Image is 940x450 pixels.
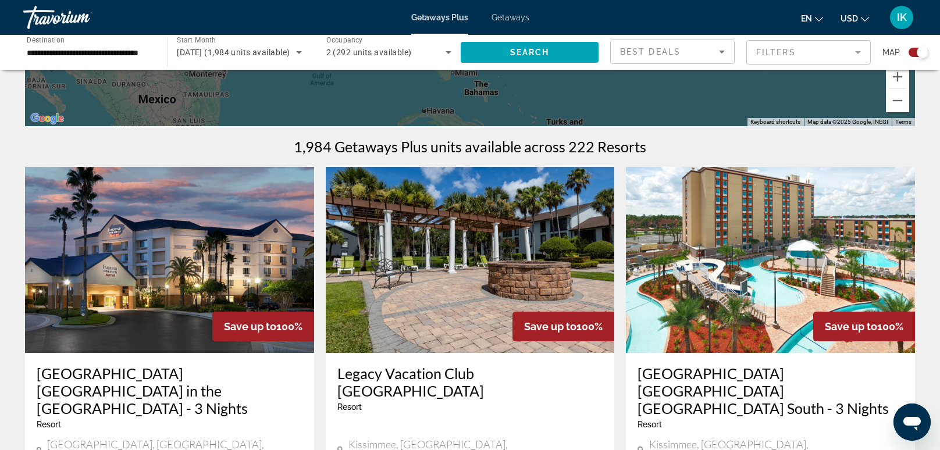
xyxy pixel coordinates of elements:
[337,402,362,412] span: Resort
[825,320,877,333] span: Save up to
[807,119,888,125] span: Map data ©2025 Google, INEGI
[886,89,909,112] button: Zoom out
[813,312,915,341] div: 100%
[801,10,823,27] button: Change language
[638,420,662,429] span: Resort
[626,167,915,353] img: RGF1E01X.jpg
[895,119,911,125] a: Terms (opens in new tab)
[37,365,302,417] a: [GEOGRAPHIC_DATA] [GEOGRAPHIC_DATA] in the [GEOGRAPHIC_DATA] - 3 Nights
[841,14,858,23] span: USD
[886,5,917,30] button: User Menu
[746,40,871,65] button: Filter
[524,320,576,333] span: Save up to
[620,45,725,59] mat-select: Sort by
[27,35,65,44] span: Destination
[492,13,529,22] a: Getaways
[801,14,812,23] span: en
[212,312,314,341] div: 100%
[23,2,140,33] a: Travorium
[841,10,869,27] button: Change currency
[510,48,550,57] span: Search
[638,365,903,417] a: [GEOGRAPHIC_DATA] [GEOGRAPHIC_DATA] [GEOGRAPHIC_DATA] South - 3 Nights
[326,167,615,353] img: 8614E01X.jpg
[177,36,216,44] span: Start Month
[294,138,646,155] h1: 1,984 Getaways Plus units available across 222 Resorts
[411,13,468,22] a: Getaways Plus
[882,44,900,60] span: Map
[893,403,931,441] iframe: Button to launch messaging window
[224,320,276,333] span: Save up to
[326,48,412,57] span: 2 (292 units available)
[25,167,314,353] img: RR24E01X.jpg
[512,312,614,341] div: 100%
[28,111,66,126] a: Open this area in Google Maps (opens a new window)
[37,420,61,429] span: Resort
[177,48,290,57] span: [DATE] (1,984 units available)
[897,12,907,23] span: IK
[750,118,800,126] button: Keyboard shortcuts
[28,111,66,126] img: Google
[337,365,603,399] a: Legacy Vacation Club [GEOGRAPHIC_DATA]
[886,65,909,88] button: Zoom in
[620,47,681,56] span: Best Deals
[461,42,599,63] button: Search
[326,36,363,44] span: Occupancy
